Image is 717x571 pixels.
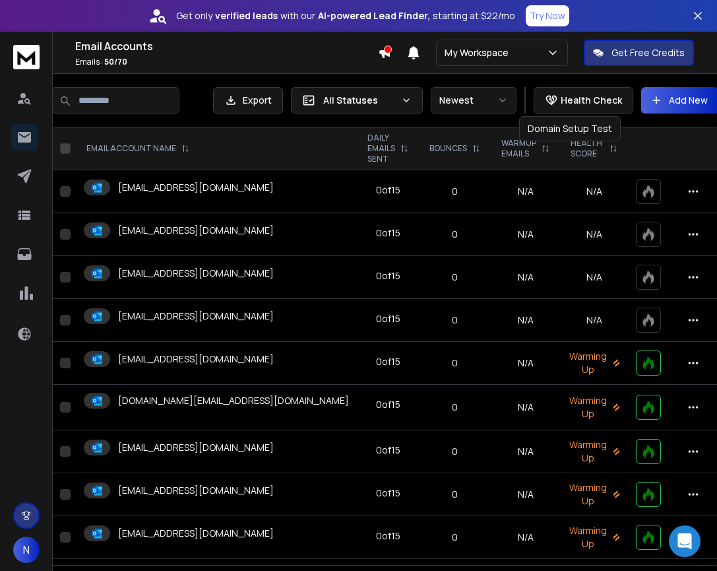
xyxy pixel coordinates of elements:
div: 0 of 15 [376,355,400,368]
p: 0 [427,271,483,284]
p: Emails : [75,57,378,67]
p: DAILY EMAILS SENT [367,133,395,164]
div: 0 of 15 [376,312,400,325]
p: 0 [427,445,483,458]
p: All Statuses [323,94,396,107]
p: 0 [427,228,483,241]
p: Try Now [530,9,565,22]
p: 0 [427,531,483,544]
img: logo [13,45,40,69]
div: 0 of 15 [376,269,400,283]
td: N/A [491,473,560,516]
div: 0 of 15 [376,529,400,543]
div: 0 of 15 [376,226,400,240]
div: Open Intercom Messenger [669,525,701,557]
div: 0 of 15 [376,487,400,500]
button: Try Now [526,5,569,26]
p: [EMAIL_ADDRESS][DOMAIN_NAME] [118,527,274,540]
p: Get only with our starting at $22/mo [176,9,515,22]
p: [EMAIL_ADDRESS][DOMAIN_NAME] [118,310,274,323]
div: Domain Setup Test [519,116,621,141]
td: N/A [491,213,560,256]
button: Newest [431,87,516,114]
strong: AI-powered Lead Finder, [318,9,430,22]
p: N/A [568,314,620,327]
button: Get Free Credits [584,40,694,66]
p: [EMAIL_ADDRESS][DOMAIN_NAME] [118,267,274,280]
td: N/A [491,170,560,213]
p: 0 [427,488,483,501]
button: N [13,537,40,563]
p: 0 [427,314,483,327]
p: N/A [568,271,620,284]
p: 0 [427,185,483,198]
p: [EMAIL_ADDRESS][DOMAIN_NAME] [118,224,274,237]
div: 0 of 15 [376,444,400,457]
td: N/A [491,516,560,559]
h1: Email Accounts [75,38,378,54]
p: WARMUP EMAILS [501,138,536,159]
p: My Workspace [445,46,514,59]
p: [EMAIL_ADDRESS][DOMAIN_NAME] [118,441,274,454]
p: [EMAIL_ADDRESS][DOMAIN_NAME] [118,484,274,497]
p: 0 [427,356,483,370]
button: Health Check [534,87,633,114]
div: EMAIL ACCOUNT NAME [86,143,189,154]
div: 0 of 15 [376,398,400,411]
td: N/A [491,385,560,430]
td: N/A [491,256,560,299]
p: [EMAIL_ADDRESS][DOMAIN_NAME] [118,353,274,366]
td: N/A [491,342,560,385]
p: Warming Up [568,524,620,551]
p: Warming Up [568,481,620,508]
button: Export [213,87,283,114]
p: N/A [568,228,620,241]
p: HEALTH SCORE [571,138,604,159]
td: N/A [491,430,560,473]
p: 0 [427,401,483,414]
p: Warming Up [568,350,620,376]
p: Warming Up [568,438,620,465]
p: [DOMAIN_NAME][EMAIL_ADDRESS][DOMAIN_NAME] [118,394,349,407]
p: BOUNCES [429,143,467,154]
span: 50 / 70 [104,56,127,67]
p: Get Free Credits [611,46,685,59]
div: 0 of 15 [376,184,400,197]
p: [EMAIL_ADDRESS][DOMAIN_NAME] [118,181,274,194]
td: N/A [491,299,560,342]
p: Warming Up [568,394,620,420]
p: N/A [568,185,620,198]
p: Health Check [561,94,622,107]
strong: verified leads [215,9,278,22]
